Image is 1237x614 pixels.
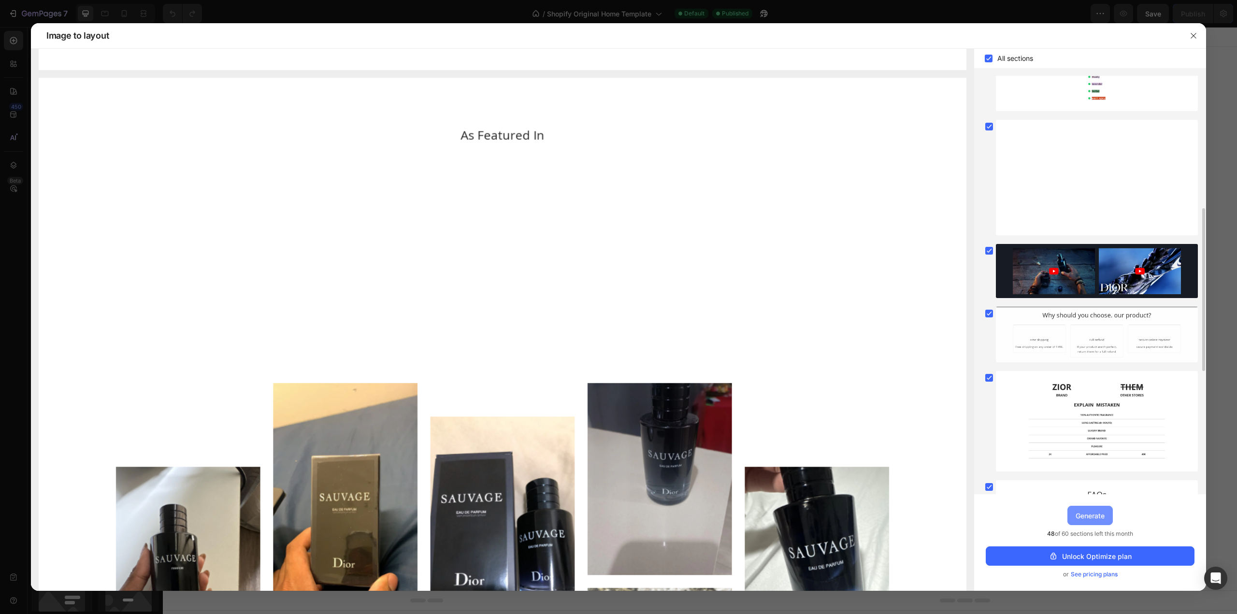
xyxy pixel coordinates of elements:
div: Open Intercom Messenger [1204,567,1227,590]
div: Unlock Optimize plan [1049,551,1132,561]
span: See pricing plans [1071,570,1118,579]
button: Add sections [467,315,533,335]
button: Generate [1067,506,1113,525]
div: Start with Generating from URL or image [472,370,602,377]
div: Generate [1076,511,1105,521]
button: Unlock Optimize plan [986,546,1194,566]
button: Add elements [539,315,607,335]
span: Image to layout [46,30,109,42]
div: Start with Sections from sidebar [479,296,596,308]
span: 48 [1047,530,1055,537]
div: or [986,570,1194,579]
span: All sections [997,53,1033,64]
span: of 60 sections left this month [1047,529,1133,539]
